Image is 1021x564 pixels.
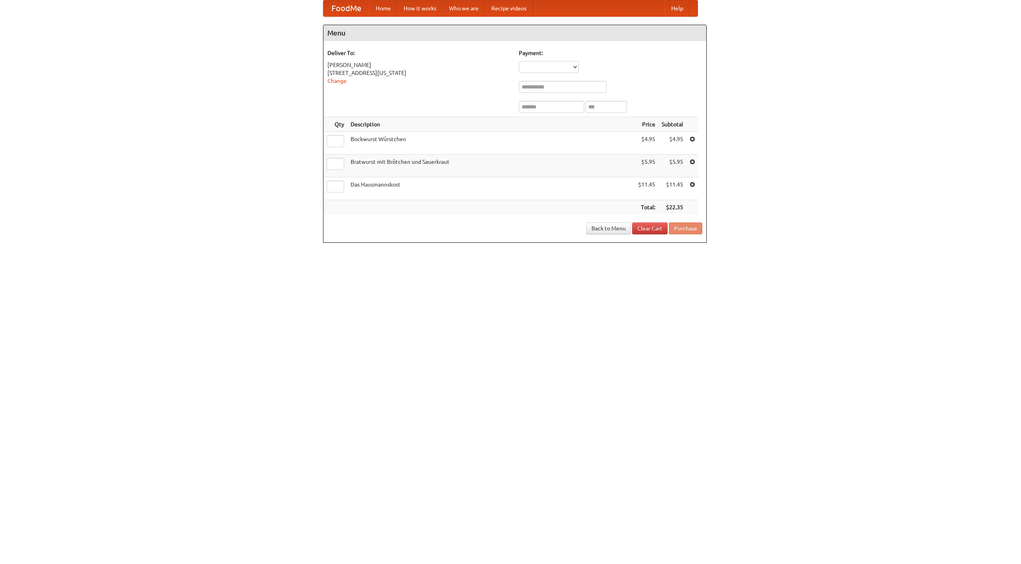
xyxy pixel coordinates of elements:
[323,0,369,16] a: FoodMe
[347,132,635,155] td: Bockwurst Würstchen
[635,200,658,215] th: Total:
[669,222,702,234] button: Purchase
[397,0,443,16] a: How it works
[327,49,511,57] h5: Deliver To:
[347,155,635,177] td: Bratwurst mit Brötchen und Sauerkraut
[632,222,668,234] a: Clear Cart
[635,132,658,155] td: $4.95
[323,117,347,132] th: Qty
[327,78,347,84] a: Change
[658,155,686,177] td: $5.95
[347,177,635,200] td: Das Hausmannskost
[635,177,658,200] td: $11.45
[323,25,706,41] h4: Menu
[519,49,702,57] h5: Payment:
[635,117,658,132] th: Price
[635,155,658,177] td: $5.95
[658,132,686,155] td: $4.95
[327,61,511,69] div: [PERSON_NAME]
[369,0,397,16] a: Home
[586,222,631,234] a: Back to Menu
[327,69,511,77] div: [STREET_ADDRESS][US_STATE]
[443,0,485,16] a: Who we are
[665,0,690,16] a: Help
[347,117,635,132] th: Description
[658,117,686,132] th: Subtotal
[658,200,686,215] th: $22.35
[658,177,686,200] td: $11.45
[485,0,533,16] a: Recipe videos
